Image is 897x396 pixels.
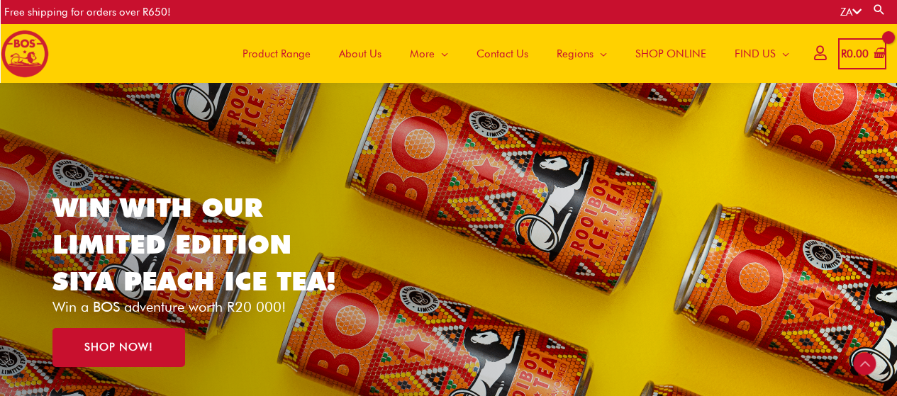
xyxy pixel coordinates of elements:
[838,38,886,70] a: View Shopping Cart, empty
[84,342,153,353] span: SHOP NOW!
[52,191,336,297] a: WIN WITH OUR LIMITED EDITION SIYA PEACH ICE TEA!
[477,33,528,75] span: Contact Us
[872,3,886,16] a: Search button
[325,24,396,83] a: About Us
[410,33,435,75] span: More
[557,33,594,75] span: Regions
[621,24,720,83] a: SHOP ONLINE
[735,33,776,75] span: FIND US
[396,24,462,83] a: More
[841,47,869,60] bdi: 0.00
[339,33,381,75] span: About Us
[1,30,49,78] img: BOS logo finals-200px
[462,24,542,83] a: Contact Us
[542,24,621,83] a: Regions
[841,47,847,60] span: R
[218,24,803,83] nav: Site Navigation
[52,328,185,367] a: SHOP NOW!
[228,24,325,83] a: Product Range
[635,33,706,75] span: SHOP ONLINE
[840,6,862,18] a: ZA
[52,300,358,314] p: Win a BOS adventure worth R20 000!
[243,33,311,75] span: Product Range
